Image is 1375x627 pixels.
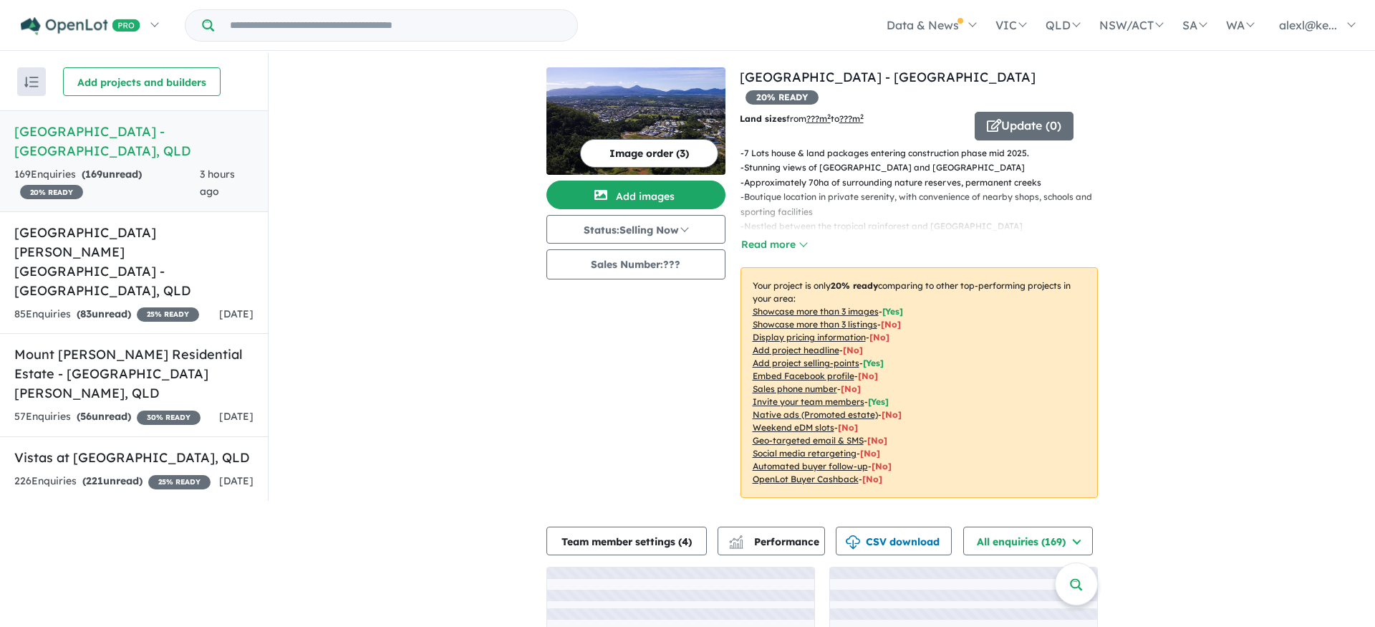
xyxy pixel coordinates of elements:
[14,122,254,161] h5: [GEOGRAPHIC_DATA] - [GEOGRAPHIC_DATA] , QLD
[731,535,819,548] span: Performance
[14,473,211,490] div: 226 Enquir ies
[580,139,718,168] button: Image order (3)
[753,474,859,484] u: OpenLot Buyer Cashback
[546,181,725,209] button: Add images
[753,370,854,381] u: Embed Facebook profile
[217,10,574,41] input: Try estate name, suburb, builder or developer
[77,307,131,320] strong: ( unread)
[24,77,39,87] img: sort.svg
[867,435,887,446] span: [No]
[882,306,903,317] span: [ Yes ]
[219,307,254,320] span: [DATE]
[839,113,864,124] u: ???m
[14,306,199,323] div: 85 Enquir ies
[14,448,254,467] h5: Vistas at [GEOGRAPHIC_DATA] , QLD
[753,422,834,433] u: Weekend eDM slots
[740,176,1109,190] p: - Approximately 70ha of surrounding nature reserves, permanent creeks
[546,527,707,555] button: Team member settings (4)
[137,307,199,322] span: 25 % READY
[831,113,864,124] span: to
[21,17,140,35] img: Openlot PRO Logo White
[20,185,83,199] span: 20 % READY
[148,475,211,489] span: 25 % READY
[860,113,864,120] sup: 2
[843,345,863,355] span: [ No ]
[86,474,103,487] span: 221
[740,113,786,124] b: Land sizes
[14,166,200,201] div: 169 Enquir ies
[740,161,1109,175] p: - Stunning views of [GEOGRAPHIC_DATA] and [GEOGRAPHIC_DATA]
[740,146,1109,161] p: - 7 Lots house & land packages entering construction phase mid 2025.
[862,474,882,484] span: [No]
[753,345,839,355] u: Add project headline
[975,112,1074,140] button: Update (0)
[869,332,889,343] span: [ No ]
[82,168,142,181] strong: ( unread)
[219,474,254,487] span: [DATE]
[753,461,868,472] u: Automated buyer follow-up
[682,535,688,548] span: 4
[753,409,878,420] u: Native ads (Promoted estate)
[80,307,92,320] span: 83
[753,383,837,394] u: Sales phone number
[740,69,1036,85] a: [GEOGRAPHIC_DATA] - [GEOGRAPHIC_DATA]
[872,461,892,472] span: [No]
[753,306,879,317] u: Showcase more than 3 images
[137,411,201,425] span: 30 % READY
[546,215,725,244] button: Status:Selling Now
[831,280,878,291] b: 20 % ready
[827,113,831,120] sup: 2
[729,535,742,543] img: line-chart.svg
[740,219,1109,234] p: - Nestled between the tropical rainforest and [GEOGRAPHIC_DATA]
[806,113,831,124] u: ??? m
[219,410,254,423] span: [DATE]
[858,370,878,381] span: [ No ]
[963,527,1093,555] button: All enquiries (169)
[841,383,861,394] span: [ No ]
[14,408,201,426] div: 57 Enquir ies
[863,358,884,368] span: [ Yes ]
[729,540,743,549] img: bar-chart.svg
[838,422,858,433] span: [No]
[753,332,866,343] u: Display pricing information
[753,319,877,330] u: Showcase more than 3 listings
[746,90,819,105] span: 20 % READY
[836,527,952,555] button: CSV download
[753,435,864,446] u: Geo-targeted email & SMS
[80,410,92,423] span: 56
[546,67,725,175] img: Rainforest Edge Estate - Mount Sheridan
[718,527,825,555] button: Performance
[740,236,808,253] button: Read more
[77,410,131,423] strong: ( unread)
[85,168,102,181] span: 169
[860,448,880,459] span: [No]
[82,474,143,487] strong: ( unread)
[753,358,859,368] u: Add project selling-points
[14,223,254,300] h5: [GEOGRAPHIC_DATA] [PERSON_NAME][GEOGRAPHIC_DATA] - [GEOGRAPHIC_DATA] , QLD
[1279,18,1337,32] span: alexl@ke...
[846,535,860,550] img: download icon
[881,319,901,330] span: [ No ]
[546,249,725,279] button: Sales Number:???
[753,396,864,407] u: Invite your team members
[753,448,857,459] u: Social media retargeting
[740,267,1098,498] p: Your project is only comparing to other top-performing projects in your area: - - - - - - - - - -...
[868,396,889,407] span: [ Yes ]
[882,409,902,420] span: [No]
[63,67,221,96] button: Add projects and builders
[740,190,1109,219] p: - Boutique location in private serenity, with convenience of nearby shops, schools and sporting f...
[200,168,235,198] span: 3 hours ago
[14,345,254,403] h5: Mount [PERSON_NAME] Residential Estate - [GEOGRAPHIC_DATA][PERSON_NAME] , QLD
[740,112,964,126] p: from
